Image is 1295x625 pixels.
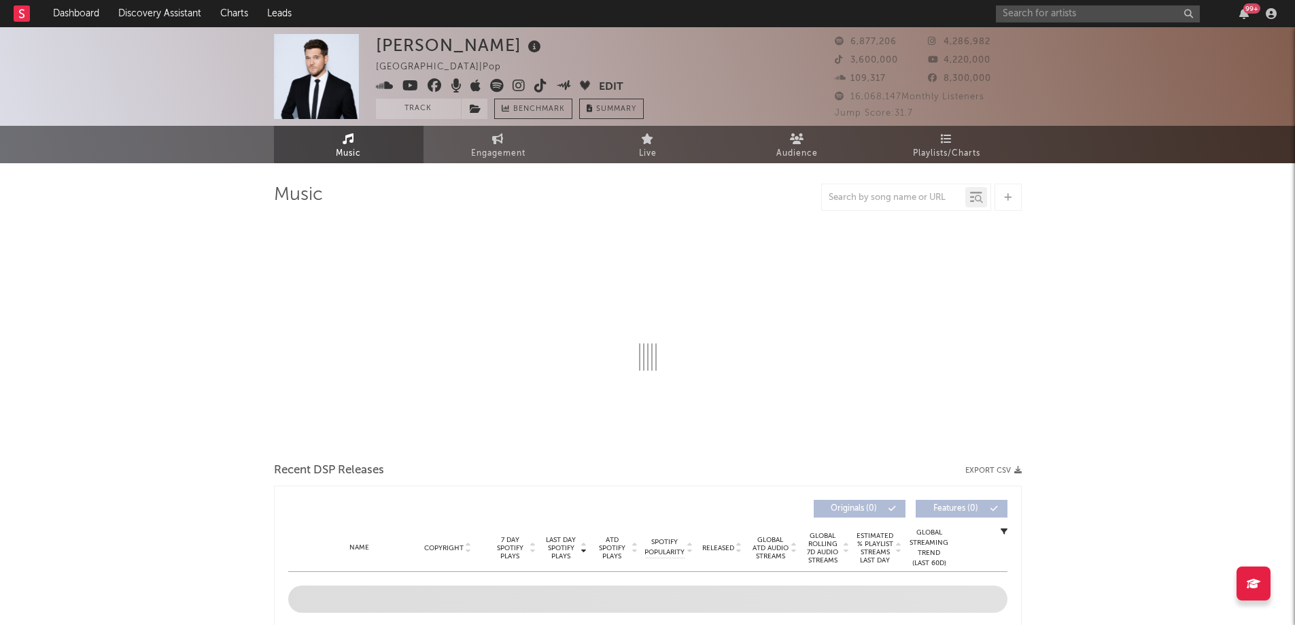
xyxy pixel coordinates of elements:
[723,126,872,163] a: Audience
[1243,3,1260,14] div: 99 +
[274,462,384,479] span: Recent DSP Releases
[494,99,572,119] a: Benchmark
[823,505,885,513] span: Originals ( 0 )
[513,101,565,118] span: Benchmark
[822,192,965,203] input: Search by song name or URL
[814,500,905,518] button: Originals(0)
[596,105,636,113] span: Summary
[913,146,980,162] span: Playlists/Charts
[573,126,723,163] a: Live
[835,37,897,46] span: 6,877,206
[274,126,424,163] a: Music
[916,500,1007,518] button: Features(0)
[702,544,734,552] span: Released
[579,99,644,119] button: Summary
[492,536,528,560] span: 7 Day Spotify Plays
[471,146,525,162] span: Engagement
[872,126,1022,163] a: Playlists/Charts
[835,109,913,118] span: Jump Score: 31.7
[835,92,984,101] span: 16,068,147 Monthly Listeners
[752,536,789,560] span: Global ATD Audio Streams
[776,146,818,162] span: Audience
[424,544,464,552] span: Copyright
[928,56,990,65] span: 4,220,000
[928,37,990,46] span: 4,286,982
[1239,8,1249,19] button: 99+
[835,74,886,83] span: 109,317
[599,79,623,96] button: Edit
[804,532,842,564] span: Global Rolling 7D Audio Streams
[424,126,573,163] a: Engagement
[376,59,517,75] div: [GEOGRAPHIC_DATA] | Pop
[965,467,1022,475] button: Export CSV
[928,74,991,83] span: 8,300,000
[639,146,657,162] span: Live
[376,99,461,119] button: Track
[857,532,894,564] span: Estimated % Playlist Streams Last Day
[996,5,1200,22] input: Search for artists
[315,543,404,553] div: Name
[376,34,545,56] div: [PERSON_NAME]
[594,536,630,560] span: ATD Spotify Plays
[543,536,579,560] span: Last Day Spotify Plays
[835,56,898,65] span: 3,600,000
[644,537,685,558] span: Spotify Popularity
[336,146,361,162] span: Music
[925,505,987,513] span: Features ( 0 )
[909,528,950,569] div: Global Streaming Trend (Last 60D)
